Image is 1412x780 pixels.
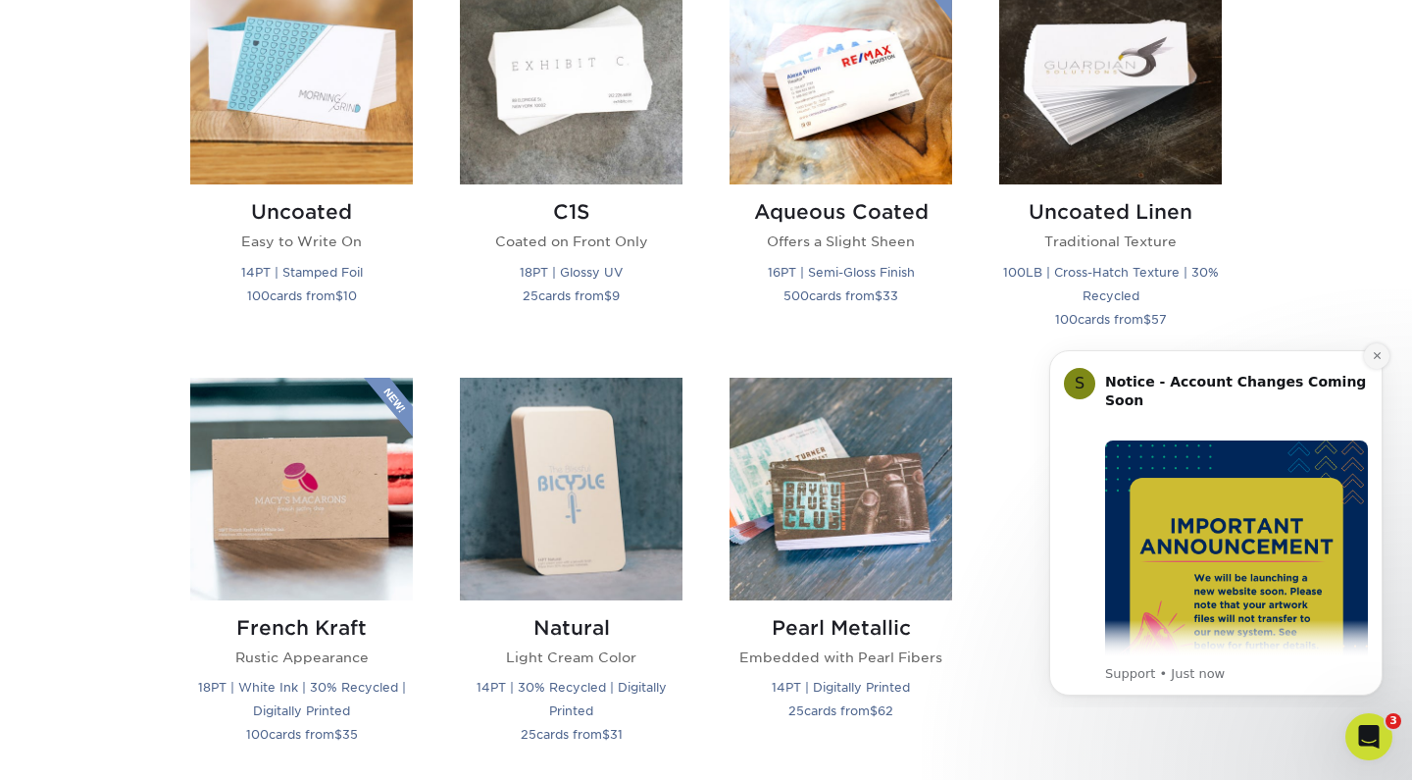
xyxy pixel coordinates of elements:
img: Pearl Metallic Business Cards [730,378,952,600]
p: Offers a Slight Sheen [730,232,952,251]
h2: Uncoated Linen [999,200,1222,224]
span: 100 [247,288,270,303]
small: cards from [523,288,620,303]
p: Traditional Texture [999,232,1222,251]
span: 62 [878,703,893,718]
p: Easy to Write On [190,232,413,251]
small: cards from [246,727,358,742]
a: Pearl Metallic Business Cards Pearl Metallic Embedded with Pearl Fibers 14PT | Digitally Printed ... [730,378,952,769]
h2: Aqueous Coated [730,200,952,224]
a: Natural Business Cards Natural Light Cream Color 14PT | 30% Recycled | Digitally Printed 25cards ... [460,378,682,769]
p: Light Cream Color [460,648,682,667]
small: 18PT | White Ink | 30% Recycled | Digitally Printed [198,680,406,718]
h2: Uncoated [190,200,413,224]
small: cards from [521,727,623,742]
span: 3 [1386,713,1401,729]
span: 57 [1151,312,1167,327]
span: $ [602,727,610,742]
span: $ [875,288,882,303]
span: 25 [523,288,538,303]
small: 14PT | Stamped Foil [241,265,363,280]
small: cards from [1055,312,1167,327]
span: 100 [1055,312,1078,327]
img: French Kraft Business Cards [190,378,413,600]
small: cards from [783,288,898,303]
span: $ [335,288,343,303]
span: 100 [246,727,269,742]
iframe: Intercom notifications message [1020,333,1412,707]
span: 25 [521,727,536,742]
span: 33 [882,288,898,303]
p: Embedded with Pearl Fibers [730,648,952,667]
h2: C1S [460,200,682,224]
small: 16PT | Semi-Gloss Finish [768,265,915,280]
span: 500 [783,288,809,303]
p: Rustic Appearance [190,648,413,667]
small: 14PT | 30% Recycled | Digitally Printed [477,680,667,718]
h2: Natural [460,616,682,640]
small: cards from [788,703,893,718]
img: Natural Business Cards [460,378,682,600]
h2: French Kraft [190,616,413,640]
h2: Pearl Metallic [730,616,952,640]
small: cards from [247,288,357,303]
small: 18PT | Glossy UV [520,265,623,280]
img: New Product [364,378,413,437]
span: $ [1143,312,1151,327]
span: $ [870,703,878,718]
small: 14PT | Digitally Printed [772,680,910,695]
span: 10 [343,288,357,303]
small: 100LB | Cross-Hatch Texture | 30% Recycled [1003,265,1219,303]
span: 25 [788,703,804,718]
p: Coated on Front Only [460,232,682,251]
span: 9 [612,288,620,303]
iframe: Intercom live chat [1345,713,1392,760]
span: $ [604,288,612,303]
span: $ [334,727,342,742]
span: 35 [342,727,358,742]
span: 31 [610,727,623,742]
a: French Kraft Business Cards French Kraft Rustic Appearance 18PT | White Ink | 30% Recycled | Digi... [190,378,413,769]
